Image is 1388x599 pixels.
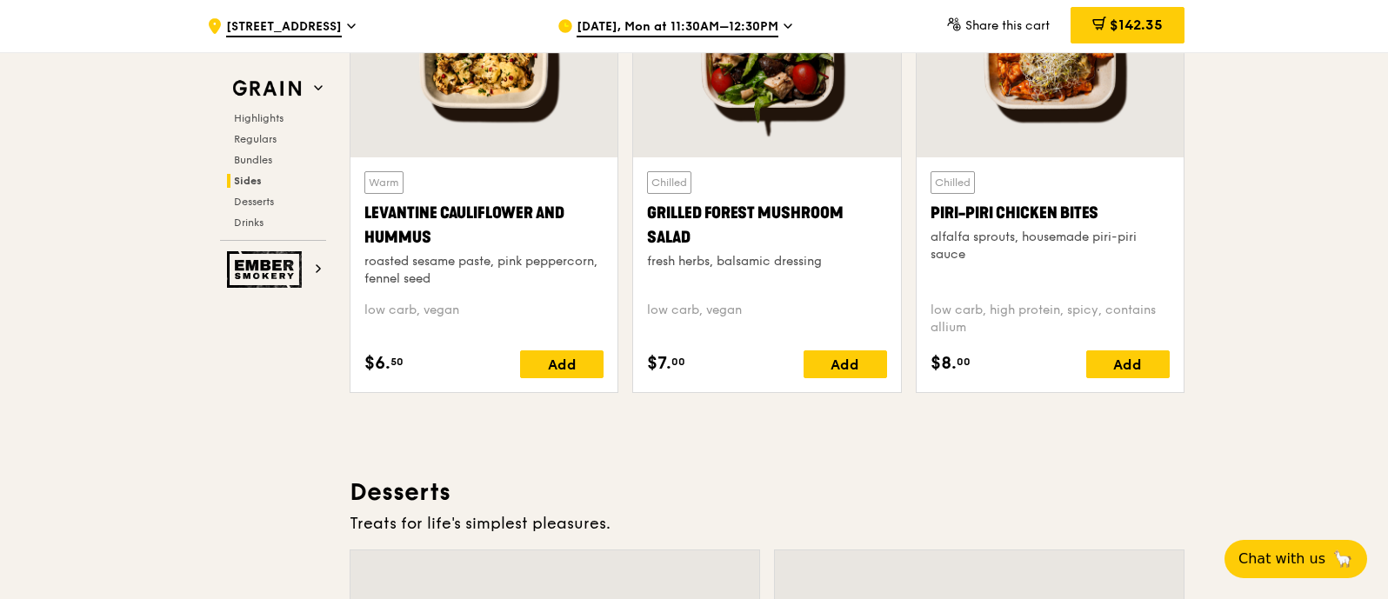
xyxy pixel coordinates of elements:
div: low carb, vegan [364,302,604,336]
div: Grilled Forest Mushroom Salad [647,201,886,250]
div: alfalfa sprouts, housemade piri-piri sauce [931,229,1170,263]
span: Drinks [234,216,264,229]
div: low carb, high protein, spicy, contains allium [931,302,1170,336]
div: Piri-piri Chicken Bites [931,201,1170,225]
div: roasted sesame paste, pink peppercorn, fennel seed [364,253,604,288]
div: low carb, vegan [647,302,886,336]
span: Share this cart [965,18,1050,33]
img: Ember Smokery web logo [227,251,307,288]
div: Chilled [647,171,691,194]
img: Grain web logo [227,73,307,104]
span: 🦙 [1332,549,1353,569]
span: $8. [931,350,957,376]
span: Desserts [234,196,274,208]
span: 50 [390,355,404,369]
span: 00 [957,355,971,369]
span: Highlights [234,112,284,124]
span: $6. [364,350,390,376]
span: Bundles [234,154,272,166]
div: Add [804,350,887,378]
span: $142.35 [1110,17,1163,33]
div: Levantine Cauliflower and Hummus [364,201,604,250]
span: Sides [234,175,262,187]
div: Add [520,350,604,378]
div: fresh herbs, balsamic dressing [647,253,886,270]
span: Regulars [234,133,277,145]
span: Chat with us [1238,549,1325,569]
span: [DATE], Mon at 11:30AM–12:30PM [577,18,778,37]
div: Treats for life's simplest pleasures. [350,511,1184,536]
span: [STREET_ADDRESS] [226,18,342,37]
div: Warm [364,171,404,194]
span: 00 [671,355,685,369]
div: Chilled [931,171,975,194]
div: Add [1086,350,1170,378]
button: Chat with us🦙 [1225,540,1367,578]
span: $7. [647,350,671,376]
h3: Desserts [350,476,1184,508]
